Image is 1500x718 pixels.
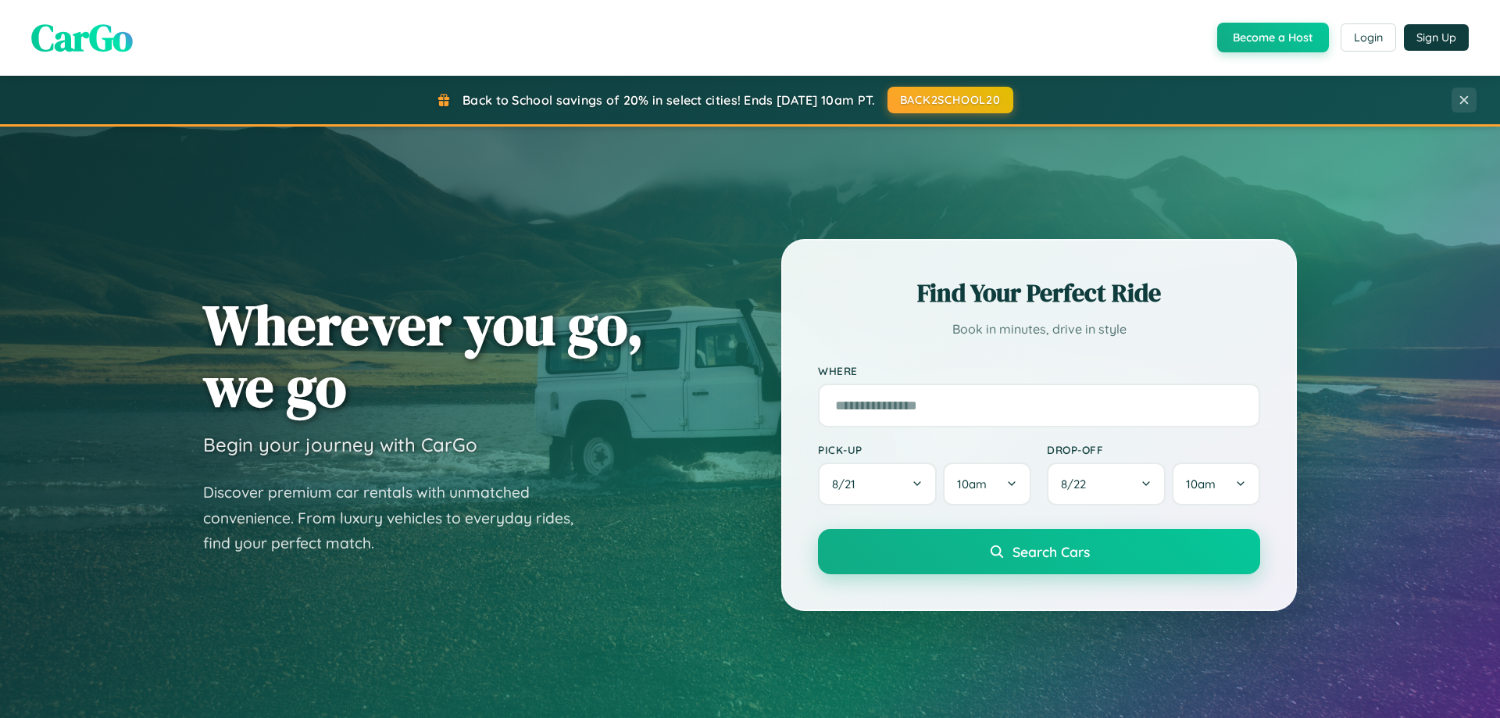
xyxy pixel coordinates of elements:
h1: Wherever you go, we go [203,294,644,417]
button: Become a Host [1217,23,1329,52]
p: Discover premium car rentals with unmatched convenience. From luxury vehicles to everyday rides, ... [203,480,594,556]
button: Login [1341,23,1396,52]
p: Book in minutes, drive in style [818,318,1260,341]
h3: Begin your journey with CarGo [203,433,477,456]
span: 10am [957,477,987,491]
button: 8/21 [818,463,937,505]
button: 10am [943,463,1031,505]
button: BACK2SCHOOL20 [887,87,1013,113]
span: 10am [1186,477,1216,491]
span: Back to School savings of 20% in select cities! Ends [DATE] 10am PT. [462,92,875,108]
button: 8/22 [1047,463,1166,505]
label: Where [818,364,1260,377]
button: Sign Up [1404,24,1469,51]
button: Search Cars [818,529,1260,574]
span: 8 / 21 [832,477,863,491]
span: 8 / 22 [1061,477,1094,491]
span: Search Cars [1012,543,1090,560]
h2: Find Your Perfect Ride [818,276,1260,310]
button: 10am [1172,463,1260,505]
label: Drop-off [1047,443,1260,456]
span: CarGo [31,12,133,63]
label: Pick-up [818,443,1031,456]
